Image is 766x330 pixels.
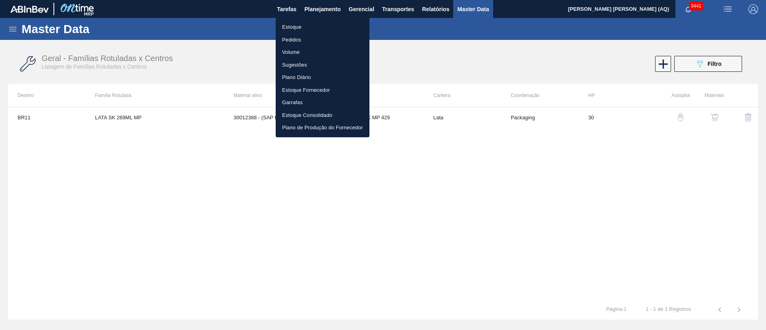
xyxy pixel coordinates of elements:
[276,109,369,122] a: Estoque Consolidado
[276,21,369,34] a: Estoque
[276,34,369,46] a: Pedidos
[276,46,369,59] a: Volume
[276,71,369,84] a: Plano Diário
[276,96,369,109] a: Garrafas
[276,84,369,97] a: Estoque Fornecedor
[276,59,369,71] a: Sugestões
[276,121,369,134] a: Plano de Produção do Fornecedor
